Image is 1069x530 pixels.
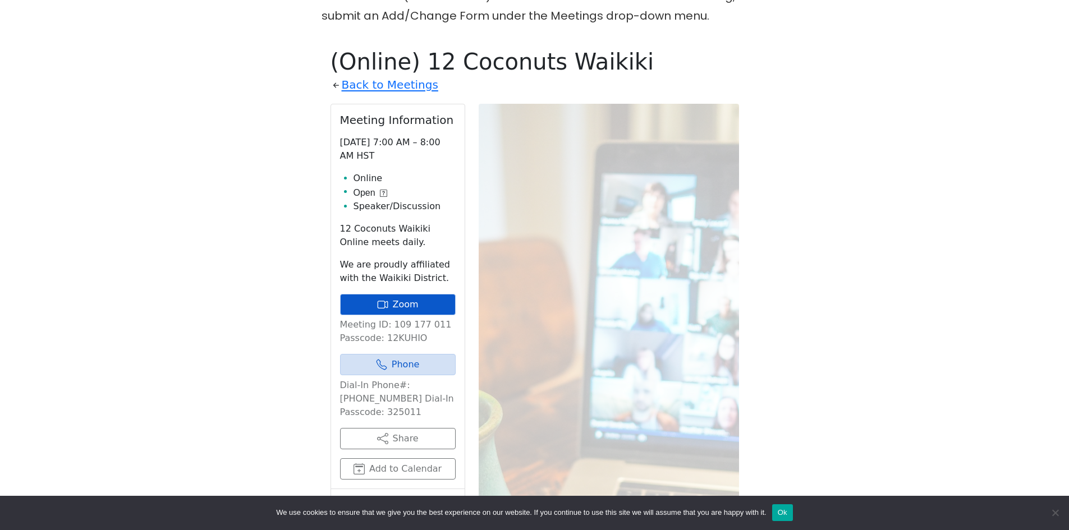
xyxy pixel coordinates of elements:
[340,113,456,127] h2: Meeting Information
[354,172,456,185] li: Online
[772,504,793,521] button: Ok
[354,186,375,200] span: Open
[340,294,456,315] a: Zoom
[276,507,766,518] span: We use cookies to ensure that we give you the best experience on our website. If you continue to ...
[340,458,456,480] button: Add to Calendar
[340,379,456,419] p: Dial-In Phone#: [PHONE_NUMBER] Dial-In Passcode: 325011
[340,222,456,249] p: 12 Coconuts Waikiki Online meets daily.
[340,318,456,345] p: Meeting ID: 109 177 011 Passcode: 12KUHIO
[340,354,456,375] a: Phone
[331,48,739,75] h1: (Online) 12 Coconuts Waikiki
[340,136,456,163] p: [DATE] 7:00 AM – 8:00 AM HST
[1049,507,1061,518] span: No
[340,428,456,449] button: Share
[342,75,438,95] a: Back to Meetings
[354,200,456,213] li: Speaker/Discussion
[340,258,456,285] p: We are proudly affiliated with the Waikiki District.
[354,186,387,200] button: Open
